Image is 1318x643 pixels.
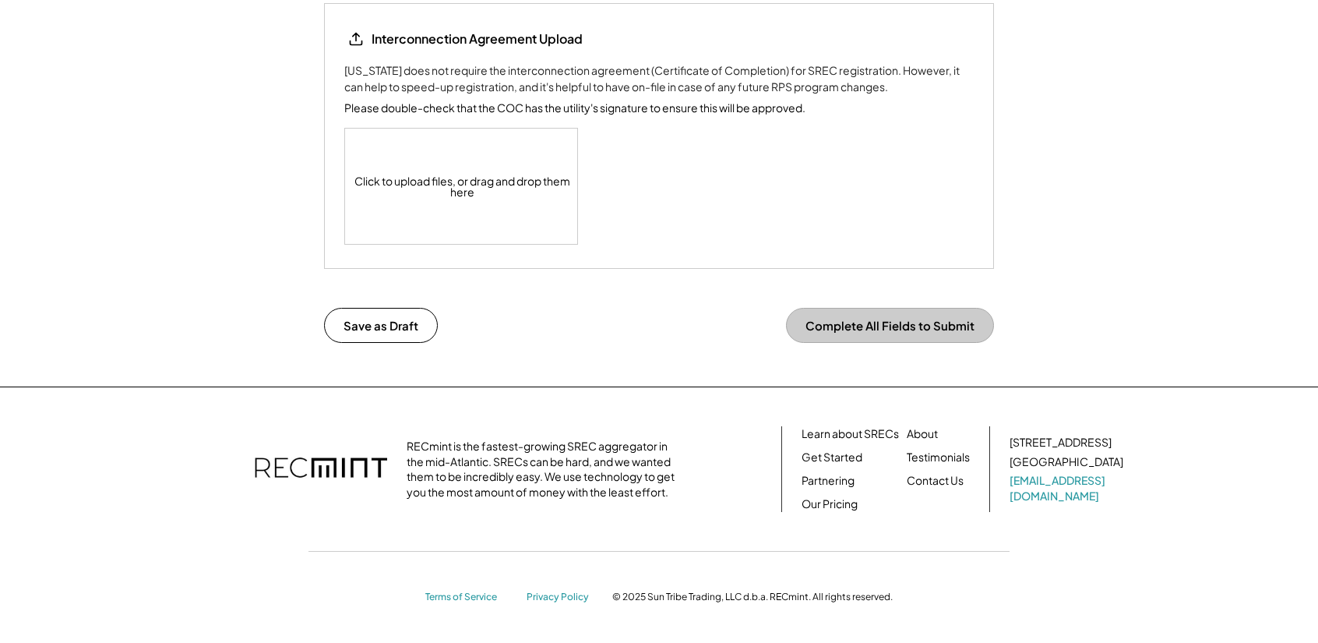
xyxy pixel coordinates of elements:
[345,129,579,244] div: Click to upload files, or drag and drop them here
[907,426,938,442] a: About
[907,473,964,489] a: Contact Us
[786,308,994,343] button: Complete All Fields to Submit
[1010,435,1112,450] div: [STREET_ADDRESS]
[344,100,805,116] div: Please double-check that the COC has the utility's signature to ensure this will be approved.
[802,450,862,465] a: Get Started
[372,30,583,48] div: Interconnection Agreement Upload
[802,496,858,512] a: Our Pricing
[1010,473,1126,503] a: [EMAIL_ADDRESS][DOMAIN_NAME]
[407,439,683,500] div: RECmint is the fastest-growing SREC aggregator in the mid-Atlantic. SRECs can be hard, and we wan...
[527,591,597,604] a: Privacy Policy
[1010,454,1123,470] div: [GEOGRAPHIC_DATA]
[907,450,970,465] a: Testimonials
[612,591,893,603] div: © 2025 Sun Tribe Trading, LLC d.b.a. RECmint. All rights reserved.
[425,591,511,604] a: Terms of Service
[344,62,974,95] div: [US_STATE] does not require the interconnection agreement (Certificate of Completion) for SREC re...
[802,426,899,442] a: Learn about SRECs
[802,473,855,489] a: Partnering
[255,442,387,496] img: recmint-logotype%403x.png
[324,308,438,343] button: Save as Draft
